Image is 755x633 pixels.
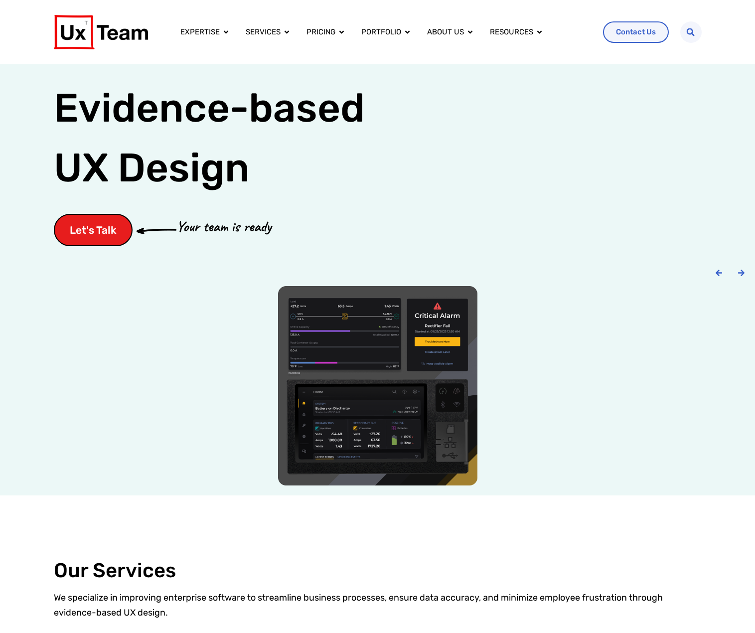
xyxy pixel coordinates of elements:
span: Let's Talk [70,225,117,235]
p: We specialize in improving enterprise software to streamline business processes, ensure data accu... [54,590,702,620]
a: Services [246,26,281,38]
img: arrow-cta [137,227,176,233]
div: Carousel [10,286,745,485]
div: Menu Toggle [172,22,595,42]
div: 1 of 6 [10,286,745,485]
a: Contact Us [603,21,669,43]
a: Portfolio [361,26,401,38]
h2: Our Services [54,559,702,582]
img: UX Team Logo [54,15,148,49]
a: Expertise [180,26,220,38]
p: Your team is ready [176,215,271,238]
nav: Menu [172,22,595,42]
a: Let's Talk [54,214,133,246]
div: Previous [715,269,723,277]
a: About us [427,26,464,38]
div: Next [738,269,745,277]
img: Power conversion company hardware UI device ux design [278,286,477,485]
h1: Evidence-based [54,78,365,198]
a: Pricing [306,26,335,38]
div: Search [680,21,702,43]
span: Contact Us [616,28,656,36]
span: UX Design [54,143,250,193]
a: Resources [490,26,533,38]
